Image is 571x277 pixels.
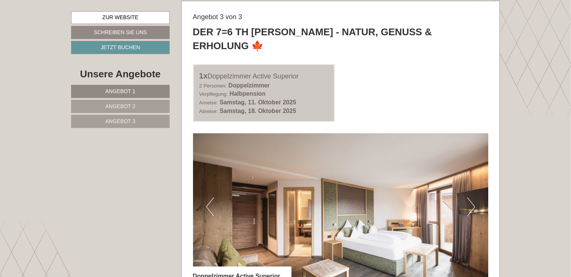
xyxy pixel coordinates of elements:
[71,26,170,39] a: Schreiben Sie uns
[193,13,242,21] span: Angebot 3 von 3
[199,108,218,114] small: Abreise:
[71,67,170,81] div: Unsere Angebote
[71,11,170,24] a: Zur Website
[199,91,228,97] small: Verpflegung:
[467,197,475,216] button: Next
[220,108,296,114] b: Samstag, 18. Oktober 2025
[105,88,135,94] span: Angebot 1
[229,90,266,97] b: Halbpension
[199,71,329,81] div: Doppelzimmer Active Superior
[71,41,170,54] a: Jetzt buchen
[105,103,135,109] span: Angebot 2
[193,25,489,53] div: Der 7=6 TH [PERSON_NAME] - Natur, Genuss & Erholung 🍁
[199,83,227,89] small: 2 Personen:
[220,99,296,105] b: Samstag, 11. Oktober 2025
[199,100,218,105] small: Anreise:
[228,82,270,89] b: Doppelzimmer
[199,72,208,80] b: 1x
[206,197,214,216] button: Previous
[105,118,135,124] span: Angebot 3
